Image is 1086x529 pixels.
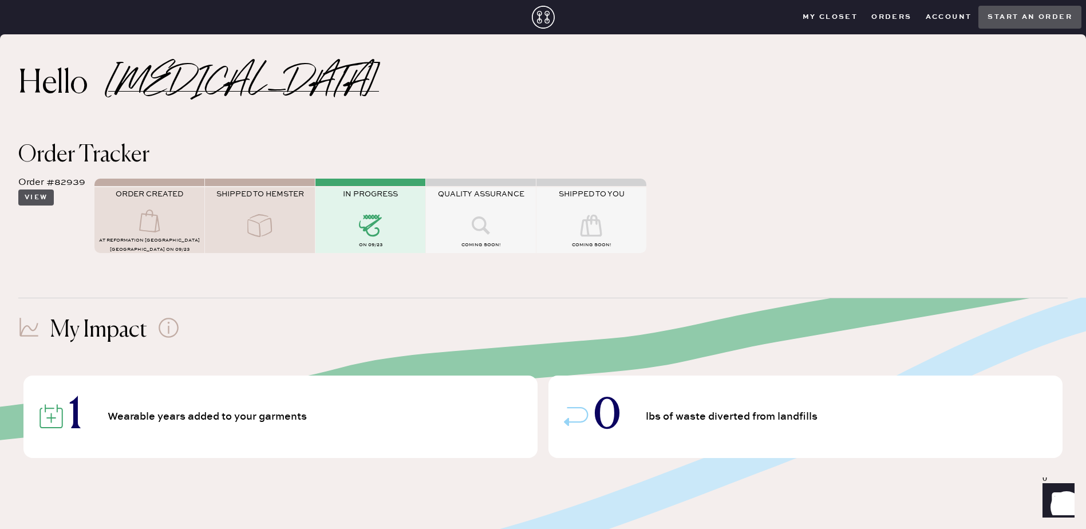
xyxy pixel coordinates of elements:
[108,412,312,422] span: Wearable years added to your garments
[461,242,500,248] span: COMING SOON!
[864,9,918,26] button: Orders
[18,144,149,167] span: Order Tracker
[18,70,108,98] h2: Hello
[919,9,979,26] button: Account
[594,397,621,437] span: 0
[359,242,382,248] span: on 09/23
[108,77,379,92] h2: [MEDICAL_DATA]
[99,238,200,252] span: AT Reformation [GEOGRAPHIC_DATA] [GEOGRAPHIC_DATA] on 09/23
[572,242,611,248] span: COMING SOON!
[343,190,398,199] span: IN PROGRESS
[18,176,85,190] div: Order #82939
[1032,477,1081,527] iframe: Front Chat
[50,317,147,344] h1: My Impact
[116,190,183,199] span: ORDER CREATED
[69,397,82,437] span: 1
[796,9,865,26] button: My Closet
[646,412,823,422] span: lbs of waste diverted from landfills
[438,190,524,199] span: QUALITY ASSURANCE
[18,190,54,206] button: View
[216,190,304,199] span: SHIPPED TO HEMSTER
[559,190,625,199] span: SHIPPED TO YOU
[978,6,1081,29] button: Start an order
